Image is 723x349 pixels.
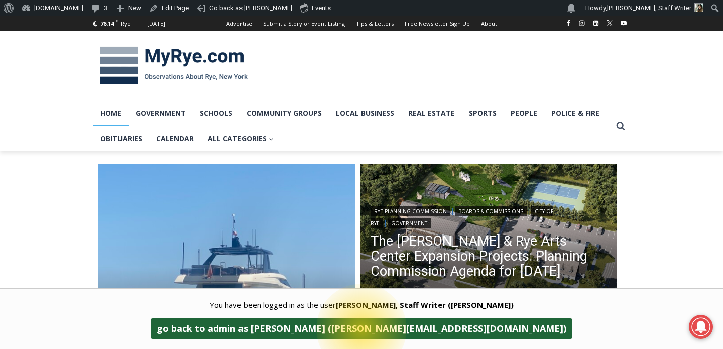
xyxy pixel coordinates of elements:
a: Home [93,101,129,126]
a: About [475,16,503,31]
div: Rye [120,19,131,28]
a: Schools [193,101,239,126]
a: City of Rye [371,206,553,228]
a: Calendar [149,126,201,151]
a: YouTube [618,17,630,29]
a: Facebook [562,17,574,29]
img: (PHOTO: The Rye Arts Center has developed a conceptual plan and renderings for the development of... [360,164,618,292]
a: X [604,17,616,29]
a: Read More The Osborn & Rye Arts Center Expansion Projects: Planning Commission Agenda for Tuesday... [360,164,618,292]
a: go back to admin as [PERSON_NAME] ([PERSON_NAME][EMAIL_ADDRESS][DOMAIN_NAME]) [151,318,572,339]
img: (PHOTO: MyRye.com Intern and Editor Tucker Smith. Contributed.)Tucker Smith, MyRye.com [694,3,703,12]
a: Instagram [576,17,588,29]
a: Sports [462,101,504,126]
a: Boards & Commissions [455,206,527,216]
span: 76.14 [100,20,114,27]
a: People [504,101,544,126]
img: MyRye.com [93,40,254,92]
a: Rye Planning Commission [371,206,450,216]
a: All Categories [201,126,281,151]
nav: Secondary Navigation [221,16,503,31]
button: View Search Form [612,117,630,135]
div: [DATE] [147,19,165,28]
a: Submit a Story or Event Listing [258,16,350,31]
a: Local Business [329,101,401,126]
nav: Primary Navigation [93,101,612,152]
a: Free Newsletter Sign Up [399,16,475,31]
span: [PERSON_NAME], Staff Writer [607,4,691,12]
div: | | | [371,204,608,228]
a: Advertise [221,16,258,31]
a: Tips & Letters [350,16,399,31]
a: Government [129,101,193,126]
div: You have been logged in as the user [8,291,715,311]
a: The [PERSON_NAME] & Rye Arts Center Expansion Projects: Planning Commission Agenda for [DATE] [371,234,608,279]
a: Real Estate [401,101,462,126]
a: Linkedin [590,17,602,29]
a: Government [388,218,431,228]
a: Obituaries [93,126,149,151]
span: All Categories [208,133,274,144]
a: Community Groups [239,101,329,126]
span: F [115,18,118,24]
strong: [PERSON_NAME], Staff Writer ([PERSON_NAME]) [336,300,514,310]
a: Police & Fire [544,101,607,126]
